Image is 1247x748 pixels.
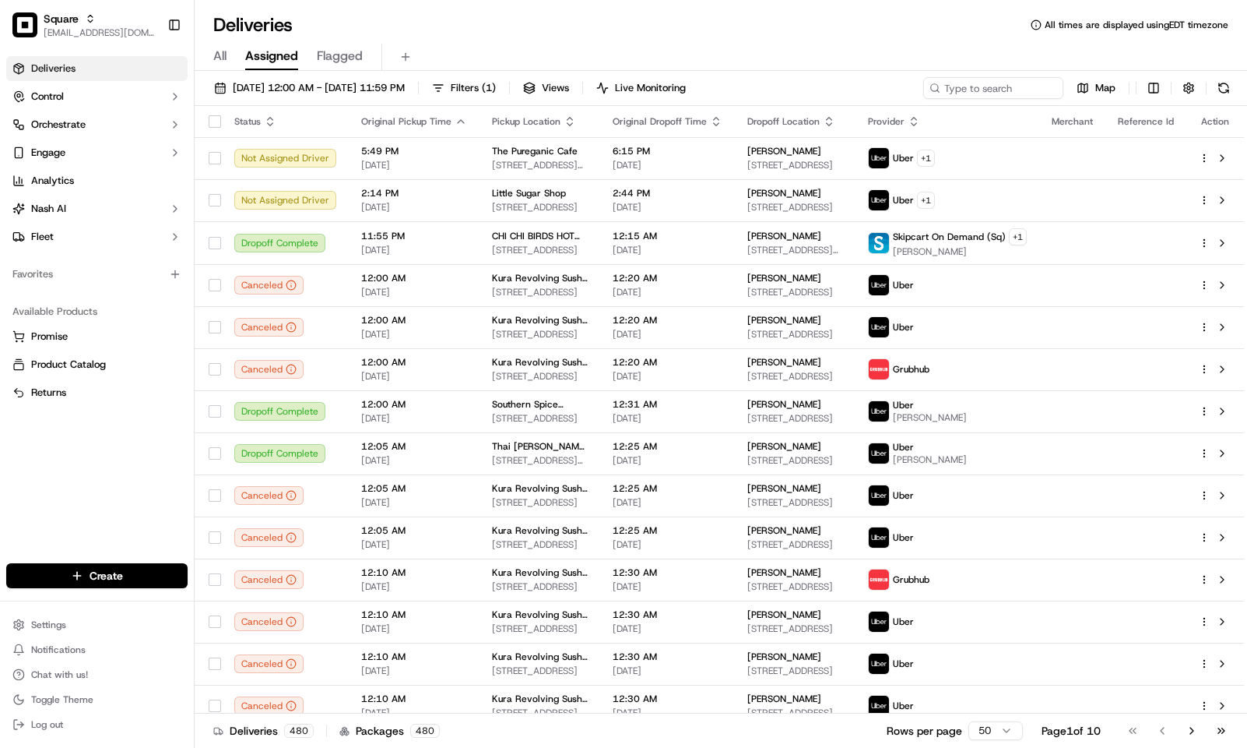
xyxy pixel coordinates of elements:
span: [PERSON_NAME] [747,230,821,242]
span: Kura Revolving Sushi Bar - [GEOGRAPHIC_DATA] - [GEOGRAPHIC_DATA] [492,651,588,663]
span: Original Pickup Time [361,115,451,128]
span: [STREET_ADDRESS][US_STATE] [492,454,588,467]
span: [STREET_ADDRESS] [747,328,843,340]
span: Create [90,568,123,584]
span: [PERSON_NAME] [747,314,821,326]
span: Dropoff Location [747,115,820,128]
span: [PERSON_NAME] [747,356,821,369]
span: [PERSON_NAME] [747,693,821,705]
span: Notifications [31,644,86,656]
span: Uber [893,194,914,206]
span: Settings [31,619,66,631]
button: Log out [6,714,188,736]
button: Settings [6,614,188,636]
div: 480 [410,724,440,738]
span: [STREET_ADDRESS] [747,538,843,551]
span: 12:25 AM [613,524,722,537]
button: Map [1070,77,1122,99]
span: [STREET_ADDRESS][PERSON_NAME] [747,244,843,256]
span: Kura Revolving Sushi Bar - [GEOGRAPHIC_DATA] - [GEOGRAPHIC_DATA] [492,693,588,705]
button: Filters(1) [425,77,503,99]
span: [PERSON_NAME] [747,440,821,453]
span: [DATE] [361,496,467,509]
img: uber-new-logo.jpeg [869,148,889,168]
span: Uber [893,489,914,502]
span: Log out [31,718,63,731]
span: 12:20 AM [613,314,722,326]
button: Views [516,77,576,99]
span: [STREET_ADDRESS] [492,201,588,213]
span: 12:30 AM [613,693,722,705]
span: [PERSON_NAME] [747,145,821,157]
div: 480 [284,724,314,738]
button: +1 [917,150,935,167]
span: [DATE] [361,707,467,719]
img: uber-new-logo.jpeg [869,317,889,337]
span: [STREET_ADDRESS] [492,580,588,593]
button: Orchestrate [6,112,188,137]
span: Little Sugar Shop [492,187,566,199]
span: [STREET_ADDRESS] [492,538,588,551]
span: All times are displayed using EDT timezone [1045,19,1228,31]
button: [EMAIL_ADDRESS][DOMAIN_NAME] [44,26,155,39]
span: [STREET_ADDRESS] [747,454,843,467]
button: Notifications [6,639,188,661]
span: [PERSON_NAME] [747,524,821,537]
span: Uber [893,399,914,411]
span: Nash AI [31,202,66,216]
span: 12:30 AM [613,566,722,579]
span: 12:05 AM [361,482,467,495]
span: Flagged [317,47,363,65]
span: Merchant [1052,115,1093,128]
span: [DATE] [361,538,467,551]
span: 11:55 PM [361,230,467,242]
span: [DATE] [613,159,722,171]
span: [DATE] [361,328,467,340]
span: [DATE] [613,580,722,593]
span: [STREET_ADDRESS] [492,328,588,340]
span: Promise [31,330,68,344]
button: Chat with us! [6,664,188,686]
div: Page 1 of 10 [1042,723,1101,739]
span: [STREET_ADDRESS] [747,580,843,593]
button: +1 [1009,228,1027,245]
span: Uber [893,321,914,333]
span: [DATE] [613,201,722,213]
img: uber-new-logo.jpeg [869,443,889,464]
span: [DATE] [361,454,467,467]
span: [DATE] [361,201,467,213]
a: Analytics [6,168,188,193]
span: Toggle Theme [31,693,93,706]
div: Packages [339,723,440,739]
span: [DATE] 12:00 AM - [DATE] 11:59 PM [233,81,405,95]
button: Product Catalog [6,352,188,377]
img: uber-new-logo.jpeg [869,527,889,548]
span: [DATE] [613,538,722,551]
div: Canceled [234,276,304,295]
span: Uber [893,700,914,712]
div: Canceled [234,528,304,547]
a: Returns [12,386,181,400]
span: [STREET_ADDRESS] [747,201,843,213]
span: [DATE] [361,623,467,635]
span: Grubhub [893,573,929,586]
div: Available Products [6,299,188,324]
span: ( 1 ) [482,81,496,95]
span: 12:30 AM [613,651,722,663]
button: Promise [6,324,188,349]
span: 12:10 AM [361,651,467,663]
span: 2:14 PM [361,187,467,199]
img: uber-new-logo.jpeg [869,654,889,674]
span: Kura Revolving Sushi Bar - [GEOGRAPHIC_DATA] - [GEOGRAPHIC_DATA] [492,524,588,537]
span: [STREET_ADDRESS] [747,665,843,677]
span: 12:15 AM [613,230,722,242]
span: [DATE] [613,370,722,383]
span: [STREET_ADDRESS] [747,412,843,425]
span: Reference Id [1118,115,1174,128]
span: Uber [893,616,914,628]
span: Uber [893,152,914,164]
span: 12:31 AM [613,398,722,411]
div: Canceled [234,697,304,715]
span: The Pureganic Cafe [492,145,578,157]
span: 12:05 AM [361,524,467,537]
